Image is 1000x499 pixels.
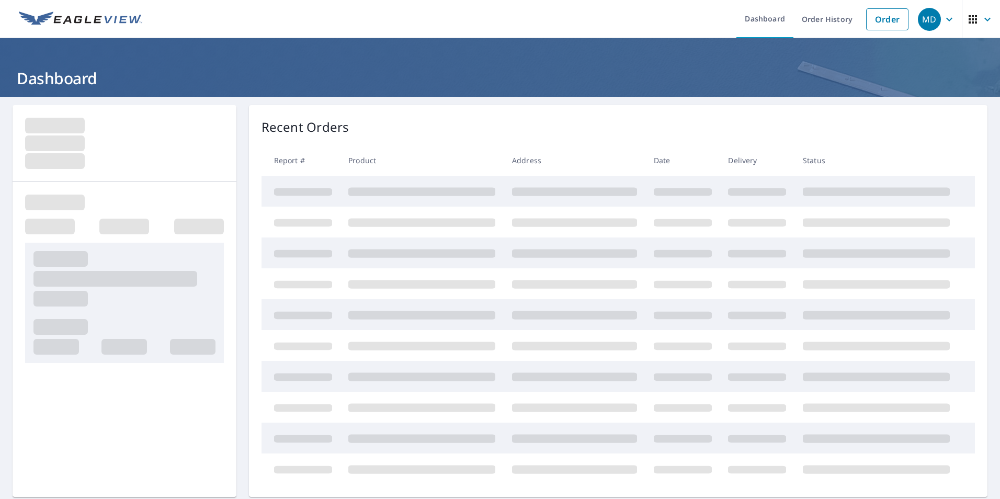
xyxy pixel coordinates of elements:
th: Status [794,145,958,176]
p: Recent Orders [262,118,349,137]
th: Delivery [720,145,794,176]
img: EV Logo [19,12,142,27]
a: Order [866,8,908,30]
th: Address [504,145,645,176]
th: Product [340,145,504,176]
h1: Dashboard [13,67,987,89]
th: Report # [262,145,340,176]
div: MD [918,8,941,31]
th: Date [645,145,720,176]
